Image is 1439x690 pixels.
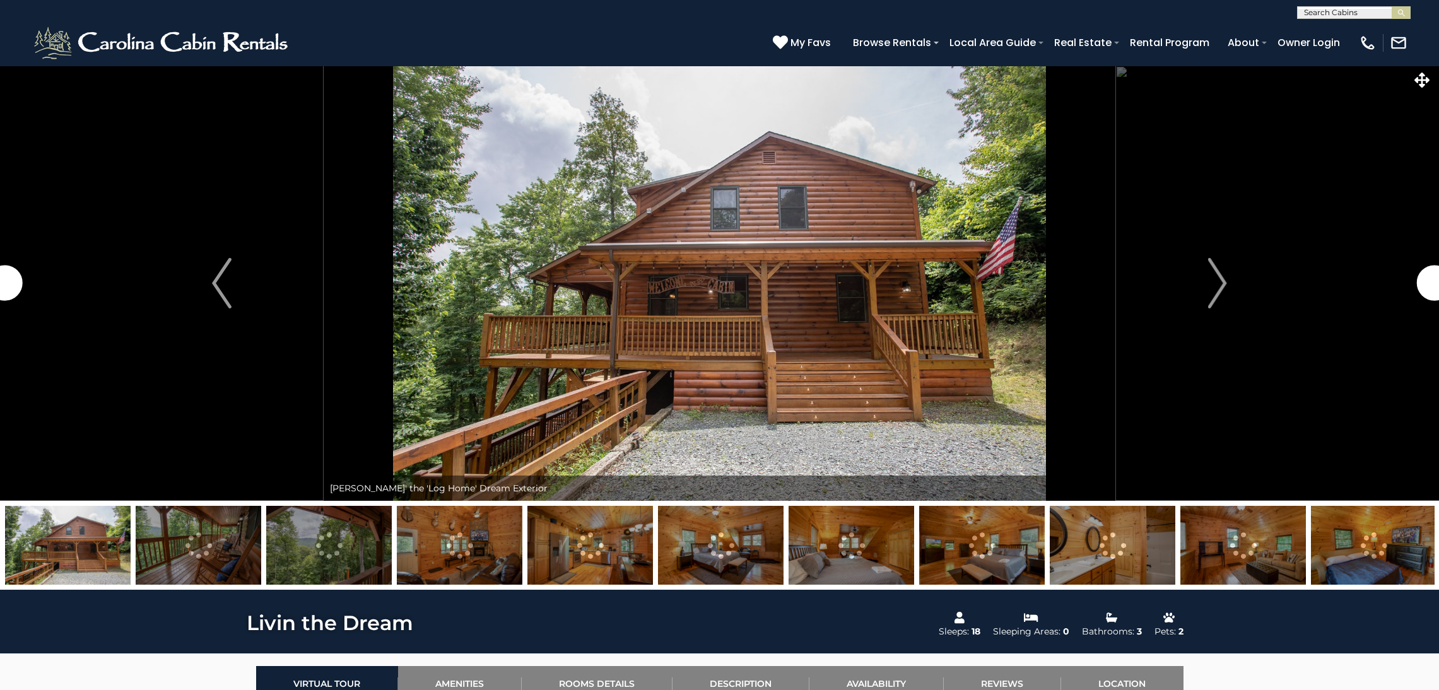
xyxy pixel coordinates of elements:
img: 163268725 [1050,506,1175,585]
div: [PERSON_NAME]' the 'Log Home' Dream Exterior [324,476,1115,501]
a: About [1221,32,1266,54]
button: Previous [120,66,324,501]
img: 163268723 [789,506,914,585]
img: phone-regular-white.png [1359,34,1377,52]
img: 163268722 [527,506,653,585]
img: 163268717 [5,506,131,585]
a: My Favs [773,35,834,51]
img: mail-regular-white.png [1390,34,1407,52]
a: Real Estate [1048,32,1118,54]
span: My Favs [790,35,831,50]
img: 163268718 [136,506,261,585]
button: Next [1115,66,1320,501]
img: 163268719 [266,506,392,585]
img: 163268720 [658,506,784,585]
img: 163268721 [397,506,522,585]
a: Browse Rentals [847,32,937,54]
img: 163268727 [1311,506,1436,585]
img: 163268724 [919,506,1045,585]
img: 163268726 [1180,506,1306,585]
img: White-1-2.png [32,24,293,62]
img: arrow [1207,258,1226,308]
a: Rental Program [1124,32,1216,54]
a: Owner Login [1271,32,1346,54]
a: Local Area Guide [943,32,1042,54]
img: arrow [212,258,231,308]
